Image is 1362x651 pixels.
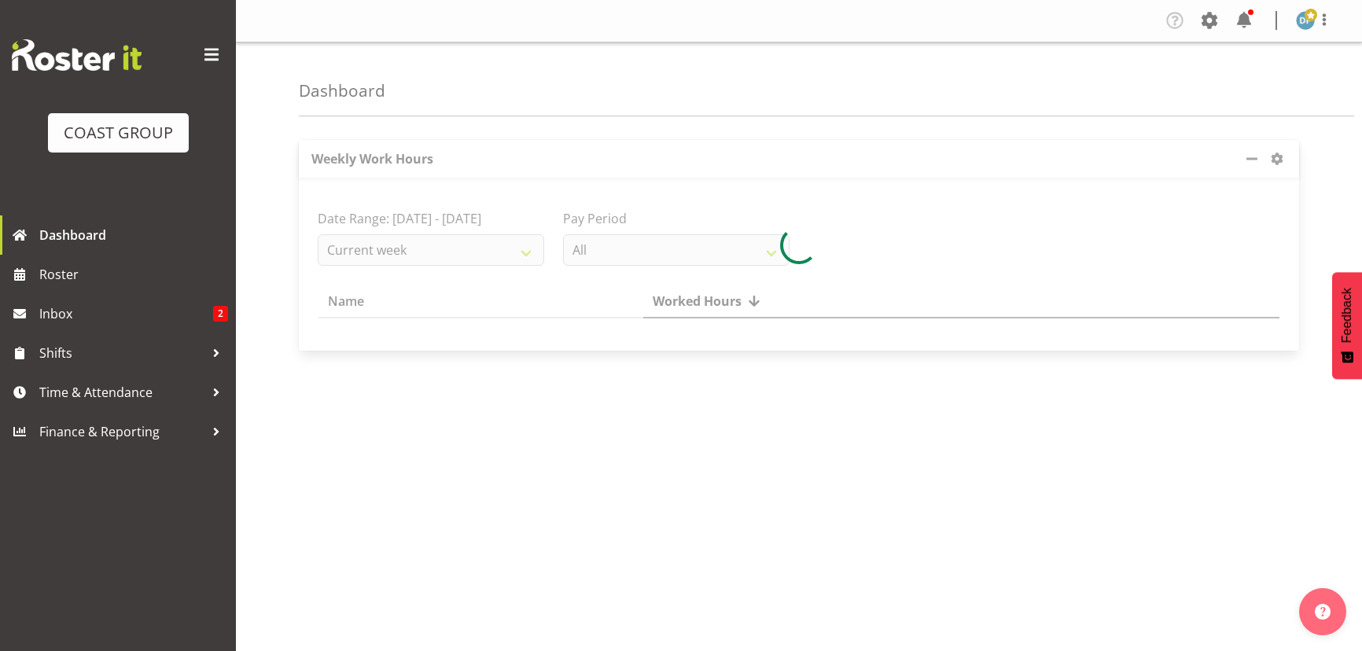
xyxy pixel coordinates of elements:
span: Roster [39,263,228,286]
span: Dashboard [39,223,228,247]
img: david-forte1134.jpg [1296,11,1315,30]
img: Rosterit website logo [12,39,142,71]
span: Shifts [39,341,204,365]
span: Feedback [1340,288,1354,343]
button: Feedback - Show survey [1332,272,1362,379]
div: COAST GROUP [64,121,173,145]
span: 2 [213,306,228,322]
h4: Dashboard [299,82,385,100]
span: Finance & Reporting [39,420,204,443]
span: Time & Attendance [39,381,204,404]
span: Inbox [39,302,213,325]
img: help-xxl-2.png [1315,604,1331,620]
